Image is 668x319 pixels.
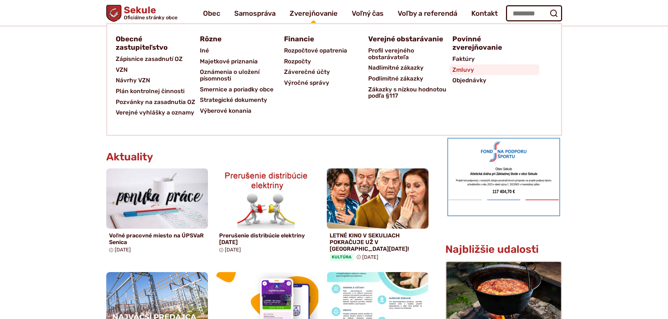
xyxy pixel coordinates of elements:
a: Prerušenie distribúcie elektriny [DATE] [DATE] [216,168,318,256]
a: Zverejňovanie [290,4,338,23]
a: Majetkové priznania [200,56,284,67]
span: Výročné správy [284,77,329,88]
h1: Sekule [121,6,177,20]
span: Smernice a poriadky obce [200,84,274,95]
span: Návrhy VZN [116,75,150,86]
span: Podlimitné zákazky [368,73,423,84]
a: LETNÉ KINO V SEKULIACH POKRAČUJE UŽ V [GEOGRAPHIC_DATA][DATE]! Kultúra [DATE] [327,168,429,264]
span: Iné [200,45,209,56]
span: Verejné obstarávanie [368,33,443,45]
a: Výročné správy [284,77,368,88]
a: Podlimitné zákazky [368,73,452,84]
a: Faktúry [452,54,537,64]
span: Rozpočty [284,56,311,67]
a: Záverečné účty [284,67,368,77]
a: Zápisnice zasadnutí OZ [116,54,200,64]
span: Verejné vyhlášky a oznamy [116,107,194,118]
span: [DATE] [362,254,378,260]
span: Majetkové priznania [200,56,258,67]
a: Povinné zverejňovanie [452,33,528,54]
h3: Aktuality [106,151,153,163]
h4: Voľné pracovné miesto na ÚPSVaR Senica [109,232,205,245]
a: Rôzne [200,33,276,45]
span: [DATE] [115,247,131,253]
span: Faktúry [452,54,475,64]
a: Verejné vyhlášky a oznamy [116,107,200,118]
a: Nadlimitné zákazky [368,62,452,73]
a: Objednávky [452,75,537,86]
img: draha.png [445,136,562,218]
span: Nadlimitné zákazky [368,62,424,73]
span: Financie [284,33,314,45]
a: Zmluvy [452,64,537,75]
a: Oznámenia o uložení písomnosti [200,67,284,84]
span: Objednávky [452,75,486,86]
a: Smernice a poriadky obce [200,84,284,95]
img: Prejsť na domovskú stránku [106,5,121,22]
a: Strategické dokumenty [200,95,284,105]
span: VZN [116,64,128,75]
a: Kontakt [471,4,498,23]
a: Iné [200,45,284,56]
a: Voľby a referendá [398,4,457,23]
a: VZN [116,64,200,75]
span: Rôzne [200,33,222,45]
a: Logo Sekule, prejsť na domovskú stránku. [106,5,177,22]
span: Pozvánky na zasadnutia OZ [116,97,195,108]
a: Rozpočty [284,56,368,67]
a: Financie [284,33,360,45]
a: Obecné zastupiteľstvo [116,33,191,54]
h3: Najbližšie udalosti [445,244,539,255]
a: Verejné obstarávanie [368,33,444,45]
a: Výberové konania [200,105,284,116]
span: Záverečné účty [284,67,330,77]
a: Zákazky s nízkou hodnotou podľa §117 [368,84,452,101]
span: [DATE] [225,247,241,253]
span: Kultúra [330,254,354,261]
a: Voľné pracovné miesto na ÚPSVaR Senica [DATE] [106,168,208,256]
span: Výberové konania [200,105,251,116]
span: Rozpočtové opatrenia [284,45,347,56]
a: Návrhy VZN [116,75,200,86]
a: Pozvánky na zasadnutia OZ [116,97,200,108]
span: Strategické dokumenty [200,95,267,105]
a: Obec [203,4,220,23]
a: Samospráva [234,4,276,23]
span: Plán kontrolnej činnosti [116,86,184,97]
a: Voľný čas [352,4,384,23]
a: Rozpočtové opatrenia [284,45,368,56]
a: Plán kontrolnej činnosti [116,86,200,97]
span: Oficiálne stránky obce [123,15,177,20]
h4: Prerušenie distribúcie elektriny [DATE] [219,232,316,245]
a: Profil verejného obstarávateľa [368,45,452,62]
h4: LETNÉ KINO V SEKULIACH POKRAČUJE UŽ V [GEOGRAPHIC_DATA][DATE]! [330,232,426,252]
span: Zápisnice zasadnutí OZ [116,54,183,64]
span: Zmluvy [452,64,474,75]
